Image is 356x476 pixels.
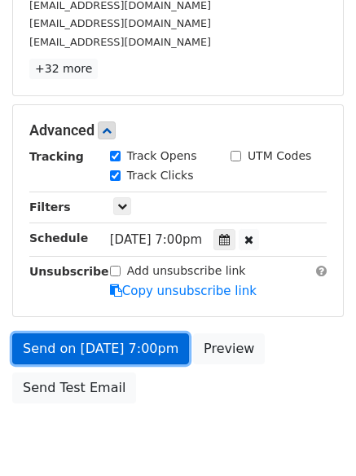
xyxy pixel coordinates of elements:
a: +32 more [29,59,98,79]
span: [DATE] 7:00pm [110,232,202,247]
strong: Unsubscribe [29,265,109,278]
h5: Advanced [29,121,327,139]
label: Track Clicks [127,167,194,184]
label: Track Opens [127,148,197,165]
strong: Schedule [29,231,88,245]
a: Preview [193,333,265,364]
label: Add unsubscribe link [127,262,246,280]
small: [EMAIL_ADDRESS][DOMAIN_NAME] [29,17,211,29]
strong: Filters [29,201,71,214]
a: Copy unsubscribe link [110,284,257,298]
a: Send Test Email [12,372,136,403]
small: [EMAIL_ADDRESS][DOMAIN_NAME] [29,36,211,48]
a: Send on [DATE] 7:00pm [12,333,189,364]
iframe: Chat Widget [275,398,356,476]
strong: Tracking [29,150,84,163]
label: UTM Codes [248,148,311,165]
